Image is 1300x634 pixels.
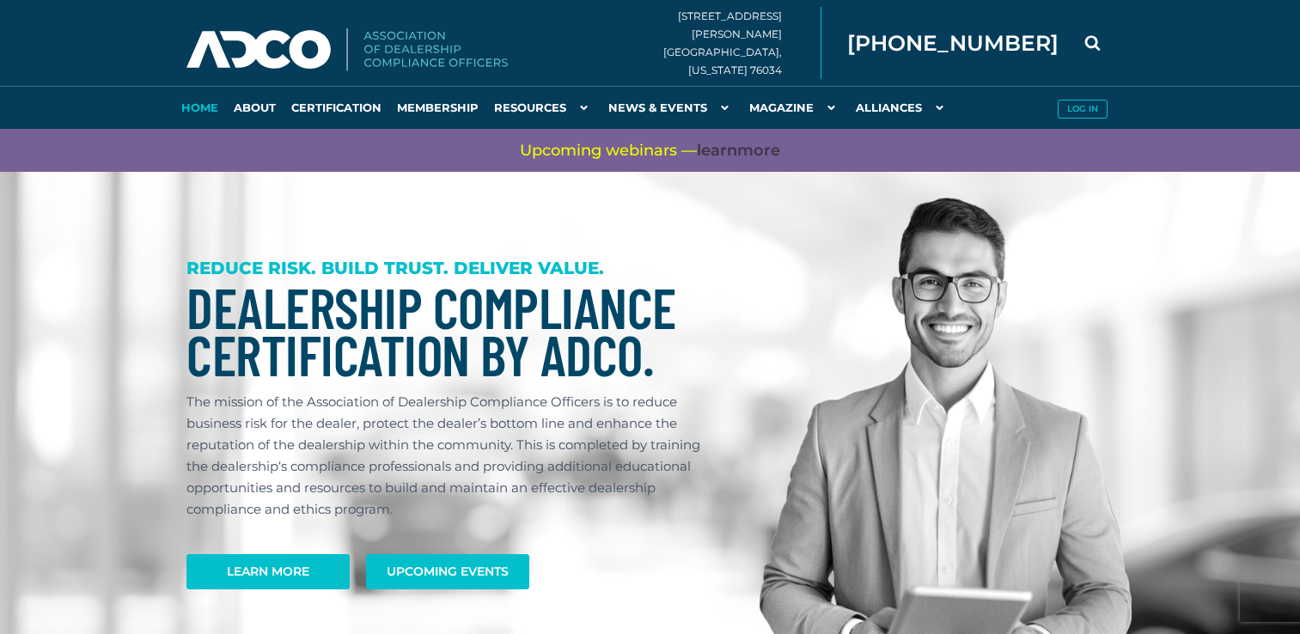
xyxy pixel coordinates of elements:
span: Upcoming webinars — [520,140,780,162]
a: learnmore [697,140,780,162]
h3: REDUCE RISK. BUILD TRUST. DELIVER VALUE. [186,258,717,279]
a: News & Events [601,86,742,129]
img: Association of Dealership Compliance Officers logo [186,28,508,71]
p: The mission of the Association of Dealership Compliance Officers is to reduce business risk for t... [186,391,717,520]
a: Home [174,86,226,129]
a: Certification [284,86,389,129]
a: Log in [1050,86,1114,129]
a: Learn More [186,554,350,589]
a: Resources [486,86,601,129]
a: Alliances [848,86,956,129]
h1: Dealership Compliance Certification by ADCO. [186,283,717,378]
button: Log in [1058,100,1108,119]
a: Magazine [742,86,848,129]
span: learn [697,141,737,160]
a: Upcoming Events [366,554,529,589]
div: [STREET_ADDRESS][PERSON_NAME] [GEOGRAPHIC_DATA], [US_STATE] 76034 [663,7,821,79]
a: Membership [389,86,486,129]
a: About [226,86,284,129]
span: [PHONE_NUMBER] [847,33,1059,54]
